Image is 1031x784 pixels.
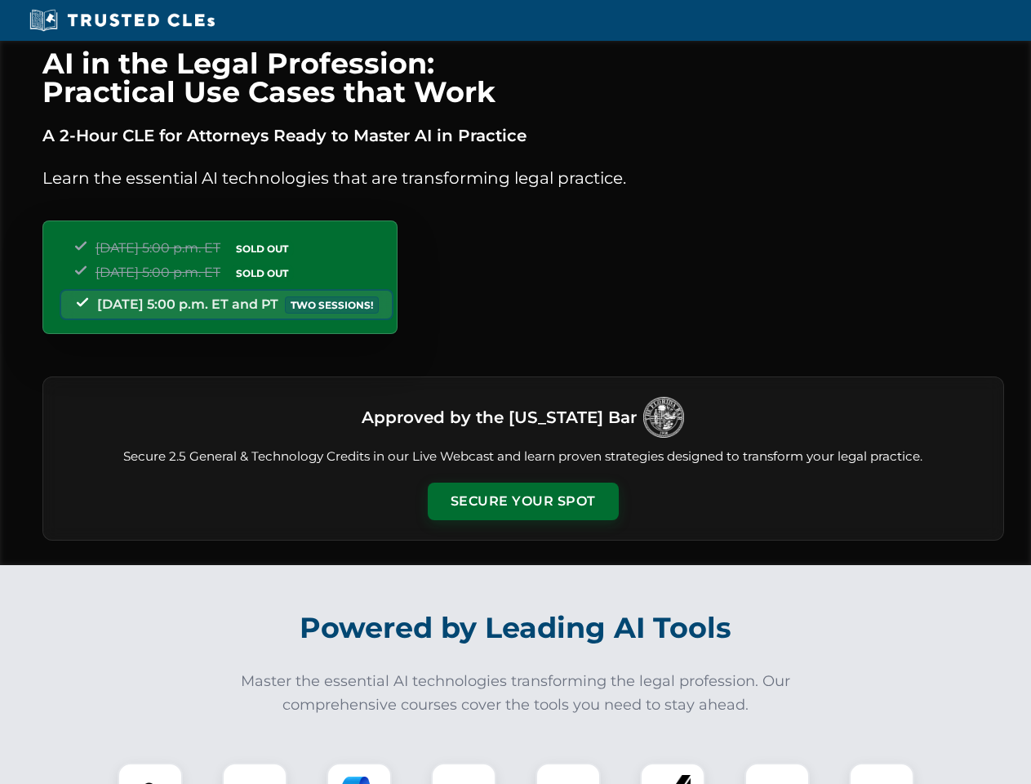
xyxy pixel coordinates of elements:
img: Logo [643,397,684,438]
span: [DATE] 5:00 p.m. ET [96,265,220,280]
p: A 2-Hour CLE for Attorneys Ready to Master AI in Practice [42,122,1004,149]
p: Secure 2.5 General & Technology Credits in our Live Webcast and learn proven strategies designed ... [63,448,984,466]
h3: Approved by the [US_STATE] Bar [362,403,637,432]
button: Secure Your Spot [428,483,619,520]
span: SOLD OUT [230,240,294,257]
h2: Powered by Leading AI Tools [64,599,968,657]
p: Learn the essential AI technologies that are transforming legal practice. [42,165,1004,191]
span: [DATE] 5:00 p.m. ET [96,240,220,256]
h1: AI in the Legal Profession: Practical Use Cases that Work [42,49,1004,106]
p: Master the essential AI technologies transforming the legal profession. Our comprehensive courses... [230,670,802,717]
span: SOLD OUT [230,265,294,282]
img: Trusted CLEs [24,8,220,33]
